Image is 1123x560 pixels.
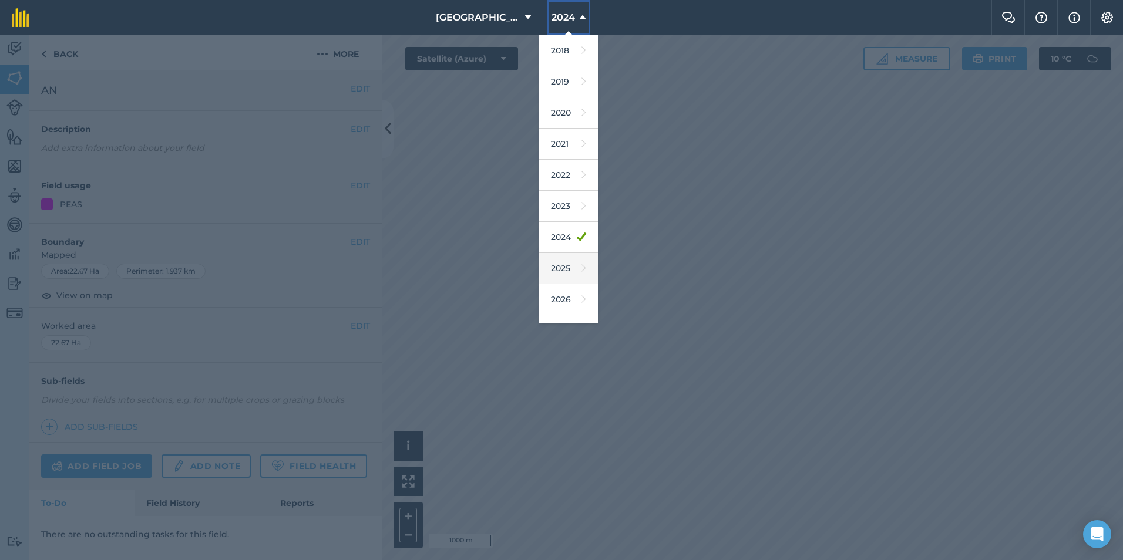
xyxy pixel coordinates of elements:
span: [GEOGRAPHIC_DATA] [436,11,520,25]
a: 2022 [539,160,598,191]
a: 2026 [539,284,598,315]
a: 2027 [539,315,598,346]
div: Open Intercom Messenger [1083,520,1111,548]
a: 2021 [539,129,598,160]
img: A cog icon [1100,12,1114,23]
a: 2020 [539,97,598,129]
img: svg+xml;base64,PHN2ZyB4bWxucz0iaHR0cDovL3d3dy53My5vcmcvMjAwMC9zdmciIHdpZHRoPSIxNyIgaGVpZ2h0PSIxNy... [1068,11,1080,25]
img: A question mark icon [1034,12,1048,23]
a: 2019 [539,66,598,97]
span: 2024 [552,11,575,25]
a: 2024 [539,222,598,253]
a: 2023 [539,191,598,222]
img: Two speech bubbles overlapping with the left bubble in the forefront [1001,12,1016,23]
a: 2025 [539,253,598,284]
a: 2018 [539,35,598,66]
img: fieldmargin Logo [12,8,29,27]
